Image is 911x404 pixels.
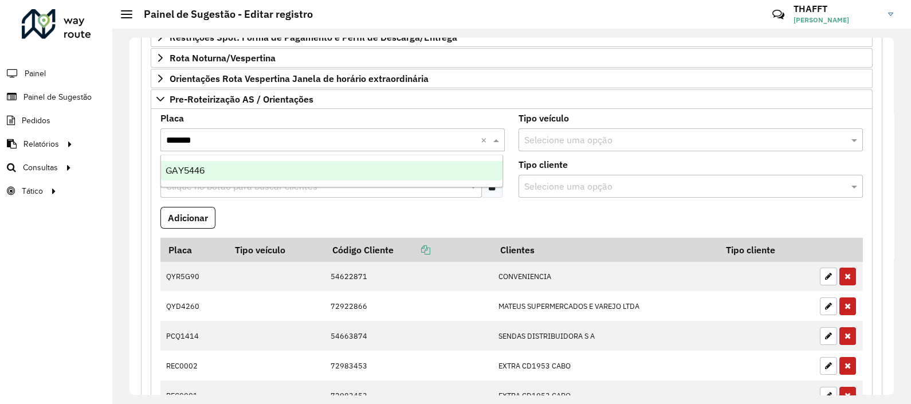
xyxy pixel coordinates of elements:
td: QYR5G90 [160,262,227,292]
button: Adicionar [160,207,215,229]
a: Pre-Roteirização AS / Orientações [151,89,873,109]
span: Rota Noturna/Vespertina [170,53,276,62]
td: SENDAS DISTRIBUIDORA S A [492,321,718,351]
td: QYD4260 [160,291,227,321]
th: Tipo cliente [718,238,814,262]
span: Clear all [481,133,490,147]
span: Pedidos [22,115,50,127]
label: Placa [160,111,184,125]
td: 72983453 [324,351,492,381]
td: 72922866 [324,291,492,321]
a: Copiar [394,244,430,256]
td: 54663874 [324,321,492,351]
a: Contato Rápido [766,2,791,27]
td: REC0002 [160,351,227,381]
span: Consultas [23,162,58,174]
th: Código Cliente [324,238,492,262]
span: Painel [25,68,46,80]
span: Orientações Rota Vespertina Janela de horário extraordinária [170,74,429,83]
label: Tipo cliente [519,158,568,171]
span: GAY5446 [166,166,205,175]
td: PCQ1414 [160,321,227,351]
h3: THAFFT [794,3,879,14]
span: Painel de Sugestão [23,91,92,103]
th: Clientes [492,238,718,262]
th: Tipo veículo [227,238,324,262]
h2: Painel de Sugestão - Editar registro [132,8,313,21]
span: Tático [22,185,43,197]
span: [PERSON_NAME] [794,15,879,25]
label: Tipo veículo [519,111,569,125]
td: 54622871 [324,262,492,292]
span: Relatórios [23,138,59,150]
td: MATEUS SUPERMERCADOS E VAREJO LTDA [492,291,718,321]
a: Rota Noturna/Vespertina [151,48,873,68]
a: Orientações Rota Vespertina Janela de horário extraordinária [151,69,873,88]
ng-dropdown-panel: Options list [160,155,503,187]
span: Restrições Spot: Forma de Pagamento e Perfil de Descarga/Entrega [170,33,457,42]
th: Placa [160,238,227,262]
td: EXTRA CD1953 CABO [492,351,718,381]
td: CONVENIENCIA [492,262,718,292]
span: Pre-Roteirização AS / Orientações [170,95,313,104]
